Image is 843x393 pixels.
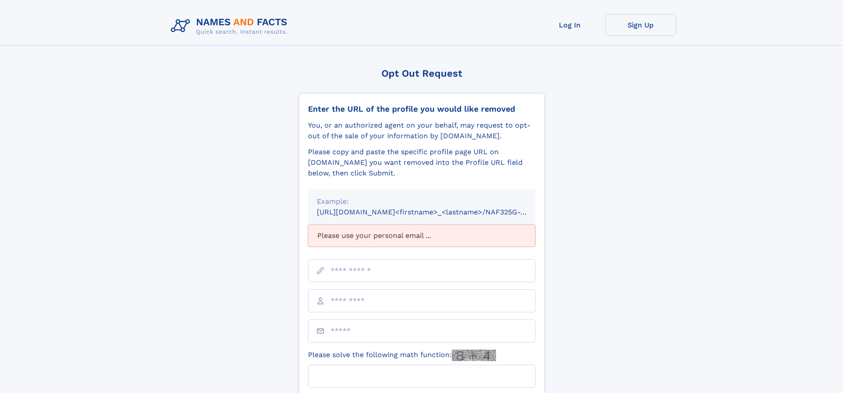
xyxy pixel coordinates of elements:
a: Log In [535,14,605,36]
div: Opt Out Request [299,68,545,79]
div: Example: [317,196,527,207]
div: Please use your personal email ... [308,225,535,247]
small: [URL][DOMAIN_NAME]<firstname>_<lastname>/NAF325G-xxxxxxxx [317,208,552,216]
div: Enter the URL of the profile you would like removed [308,104,535,114]
a: Sign Up [605,14,676,36]
label: Please solve the following math function: [308,350,496,361]
img: Logo Names and Facts [167,14,295,38]
div: You, or an authorized agent on your behalf, may request to opt-out of the sale of your informatio... [308,120,535,141]
div: Please copy and paste the specific profile page URL on [DOMAIN_NAME] you want removed into the Pr... [308,147,535,179]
